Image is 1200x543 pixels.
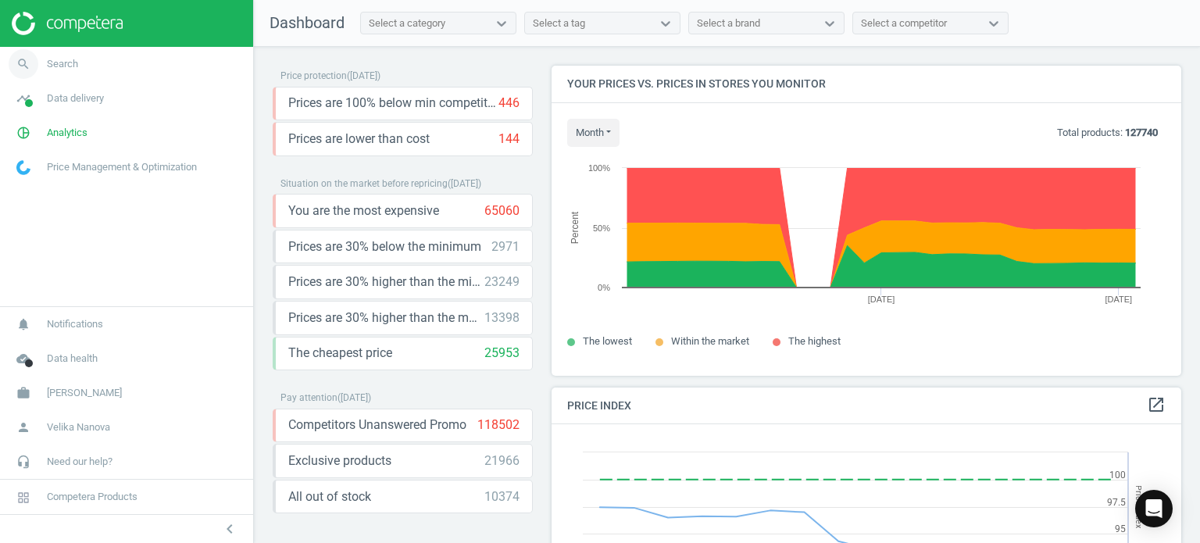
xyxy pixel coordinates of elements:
div: Select a brand [697,16,760,30]
i: person [9,413,38,442]
i: search [9,49,38,79]
text: 50% [593,223,610,233]
div: 10374 [484,488,520,505]
span: [PERSON_NAME] [47,386,122,400]
span: The highest [788,335,841,347]
i: timeline [9,84,38,113]
div: 2971 [491,238,520,255]
b: 127740 [1125,127,1158,138]
i: notifications [9,309,38,339]
span: Prices are 100% below min competitor [288,95,498,112]
div: 13398 [484,309,520,327]
span: Pay attention [280,392,337,403]
span: Competera Products [47,490,137,504]
span: ( [DATE] ) [448,178,481,189]
i: pie_chart_outlined [9,118,38,148]
div: Select a tag [533,16,585,30]
span: You are the most expensive [288,202,439,220]
h4: Your prices vs. prices in stores you monitor [552,66,1181,102]
a: open_in_new [1147,395,1166,416]
span: ( [DATE] ) [337,392,371,403]
span: Price protection [280,70,347,81]
span: Analytics [47,126,87,140]
div: 65060 [484,202,520,220]
div: Open Intercom Messenger [1135,490,1173,527]
div: Select a competitor [861,16,947,30]
text: 95 [1115,523,1126,534]
div: Select a category [369,16,445,30]
text: 100% [588,163,610,173]
img: ajHJNr6hYgQAAAAASUVORK5CYII= [12,12,123,35]
span: Prices are 30% higher than the maximal [288,309,484,327]
div: 144 [498,130,520,148]
span: Within the market [671,335,749,347]
span: Prices are 30% higher than the minimum [288,273,484,291]
span: Dashboard [270,13,345,32]
span: Prices are 30% below the minimum [288,238,481,255]
span: Notifications [47,317,103,331]
span: Search [47,57,78,71]
text: 100 [1109,470,1126,480]
i: work [9,378,38,408]
span: Competitors Unanswered Promo [288,416,466,434]
tspan: [DATE] [1105,295,1132,304]
div: 25953 [484,345,520,362]
button: month [567,119,620,147]
span: Situation on the market before repricing [280,178,448,189]
span: Velika Nanova [47,420,110,434]
tspan: Price Index [1134,485,1144,528]
text: 0% [598,283,610,292]
i: open_in_new [1147,395,1166,414]
img: wGWNvw8QSZomAAAAABJRU5ErkJggg== [16,160,30,175]
div: 21966 [484,452,520,470]
div: 446 [498,95,520,112]
i: cloud_done [9,344,38,373]
button: chevron_left [210,519,249,539]
span: Data health [47,352,98,366]
span: Price Management & Optimization [47,160,197,174]
span: The lowest [583,335,632,347]
span: All out of stock [288,488,371,505]
span: Need our help? [47,455,112,469]
p: Total products: [1057,126,1158,140]
span: Exclusive products [288,452,391,470]
i: chevron_left [220,520,239,538]
h4: Price Index [552,388,1181,424]
span: ( [DATE] ) [347,70,380,81]
tspan: Percent [570,211,580,244]
div: 23249 [484,273,520,291]
div: 118502 [477,416,520,434]
span: Prices are lower than cost [288,130,430,148]
span: The cheapest price [288,345,392,362]
span: Data delivery [47,91,104,105]
text: 97.5 [1107,497,1126,508]
tspan: [DATE] [868,295,895,304]
i: headset_mic [9,447,38,477]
